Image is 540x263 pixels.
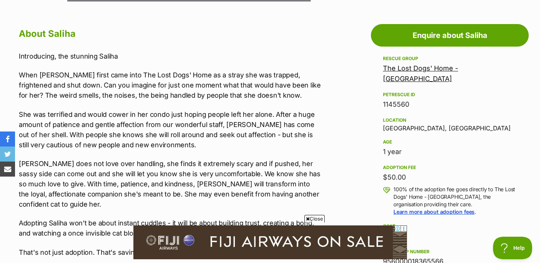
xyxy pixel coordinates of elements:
img: adc.png [107,0,112,6]
p: That's not just adoption. That's saving a life. [19,247,322,257]
p: 100% of the adoption fee goes directly to The Lost Dogs' Home - [GEOGRAPHIC_DATA], the organisati... [393,186,517,216]
div: [GEOGRAPHIC_DATA], [GEOGRAPHIC_DATA] [383,116,517,131]
span: Close [304,215,325,222]
a: Enquire about Saliha [371,24,529,47]
div: PetRescue ID [383,92,517,98]
p: Introducing, the stunning Saliha [19,51,322,61]
div: Rescue group [383,56,517,62]
p: When [PERSON_NAME] first came into The Lost Dogs' Home as a stray she was trapped, frightened and... [19,70,322,100]
p: She was terrified and would cower in her condo just hoping people left her alone. After a huge am... [19,109,322,150]
div: $50.00 [383,172,517,183]
div: Coat [383,223,517,229]
p: Adopting Saliha won't be about instant cuddles - it will be about building trust, creating a bond... [19,218,322,238]
a: The Lost Dogs' Home - [GEOGRAPHIC_DATA] [383,64,458,83]
div: Age [383,139,517,145]
div: Adoption fee [383,165,517,171]
div: 1145560 [383,99,517,110]
h2: About Saliha [19,26,322,42]
div: 1 year [383,147,517,157]
iframe: Advertisement [133,225,407,259]
div: Microchip number [383,249,517,255]
div: Location [383,117,517,123]
div: Short [383,231,517,241]
iframe: Help Scout Beacon - Open [493,237,532,259]
a: Learn more about adoption fees [393,209,475,215]
p: [PERSON_NAME] does not love over handling, she finds it extremely scary and if pushed, her sassy ... [19,159,322,209]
